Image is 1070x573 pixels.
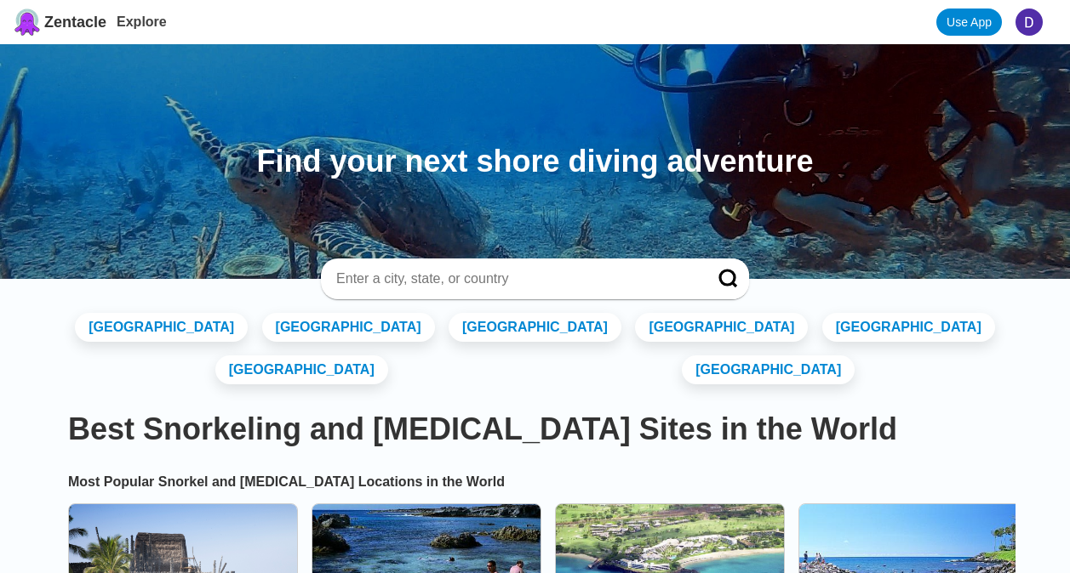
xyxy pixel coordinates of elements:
[14,9,106,36] a: Zentacle logoZentacle
[262,313,435,342] a: [GEOGRAPHIC_DATA]
[1009,2,1056,43] button: Denis Matatiken
[68,411,1002,447] h1: Best Snorkeling and [MEDICAL_DATA] Sites in the World
[682,355,855,384] a: [GEOGRAPHIC_DATA]
[635,313,808,342] a: [GEOGRAPHIC_DATA]
[449,313,621,342] a: [GEOGRAPHIC_DATA]
[68,474,1002,490] h2: Most Popular Snorkel and [MEDICAL_DATA] Locations in the World
[822,313,995,342] a: [GEOGRAPHIC_DATA]
[44,14,106,31] span: Zentacle
[1016,9,1043,36] img: Denis Matatiken
[75,313,248,342] a: [GEOGRAPHIC_DATA]
[117,14,167,29] a: Explore
[936,9,1002,36] a: Use App
[335,270,695,287] input: Enter a city, state, or country
[215,355,388,384] a: [GEOGRAPHIC_DATA]
[14,9,41,36] img: Zentacle logo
